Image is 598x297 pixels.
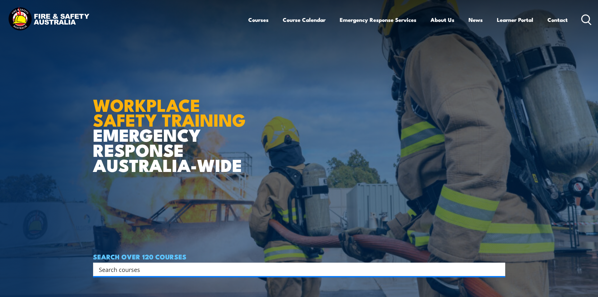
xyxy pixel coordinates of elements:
[469,11,483,28] a: News
[431,11,454,28] a: About Us
[497,11,533,28] a: Learner Portal
[93,253,505,260] h4: SEARCH OVER 120 COURSES
[547,11,568,28] a: Contact
[283,11,326,28] a: Course Calendar
[340,11,416,28] a: Emergency Response Services
[248,11,269,28] a: Courses
[93,81,251,172] h1: EMERGENCY RESPONSE AUSTRALIA-WIDE
[93,91,246,133] strong: WORKPLACE SAFETY TRAINING
[100,265,492,274] form: Search form
[494,265,503,274] button: Search magnifier button
[99,265,491,274] input: Search input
